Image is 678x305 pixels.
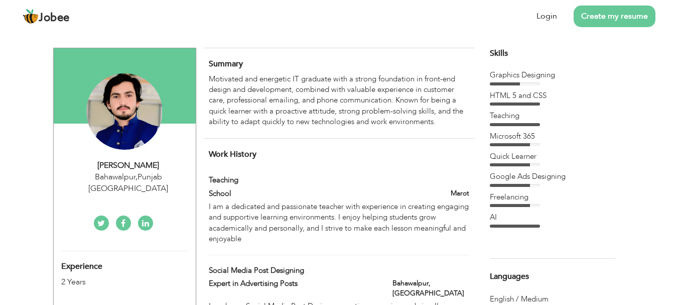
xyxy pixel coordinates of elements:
[135,171,138,182] span: ,
[490,212,615,223] div: AI
[61,160,196,171] div: [PERSON_NAME]
[209,188,377,199] label: School
[490,192,615,202] div: Freelancing
[61,276,165,288] div: 2 Years
[23,9,39,25] img: jobee.io
[209,175,377,185] label: Teaching
[209,265,377,276] label: Social Media Post Designing
[490,90,615,101] div: HTML 5 and CSS
[61,262,102,271] span: Experience
[490,171,615,182] div: Google Ads Designing
[490,272,529,281] span: Languages
[39,13,70,24] span: Jobee
[490,48,508,59] span: Skills
[451,188,469,198] label: Marot
[23,9,70,25] a: Jobee
[536,11,557,22] a: Login
[209,74,469,128] div: Motivated and energetic IT graduate with a strong foundation in front-end design and development,...
[209,149,256,160] span: Work History
[490,294,549,304] span: English / Medium
[392,278,469,298] label: Bahawalpur, [GEOGRAPHIC_DATA]
[209,278,377,289] label: Expert in Advertising Posts
[490,131,615,142] div: Microsoft 365
[574,6,655,27] a: Create my resume
[490,70,615,80] div: Graphics Designing
[209,58,243,69] span: Summary
[490,151,615,162] div: Quick Learner
[490,111,615,121] div: Teaching
[209,201,469,245] div: I am a dedicated and passionate teacher with experience in creating engaging and supportive learn...
[61,171,196,194] div: Bahawalpur Punjab [GEOGRAPHIC_DATA]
